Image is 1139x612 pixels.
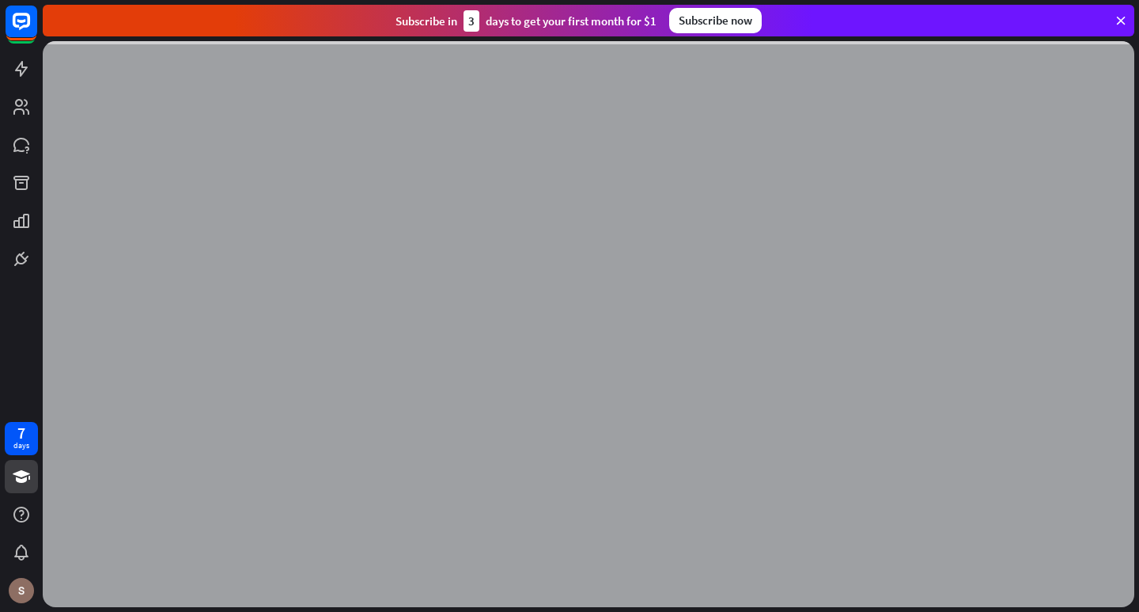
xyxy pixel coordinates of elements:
[13,440,29,451] div: days
[5,422,38,455] a: 7 days
[464,10,479,32] div: 3
[17,426,25,440] div: 7
[395,10,657,32] div: Subscribe in days to get your first month for $1
[669,8,762,33] div: Subscribe now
